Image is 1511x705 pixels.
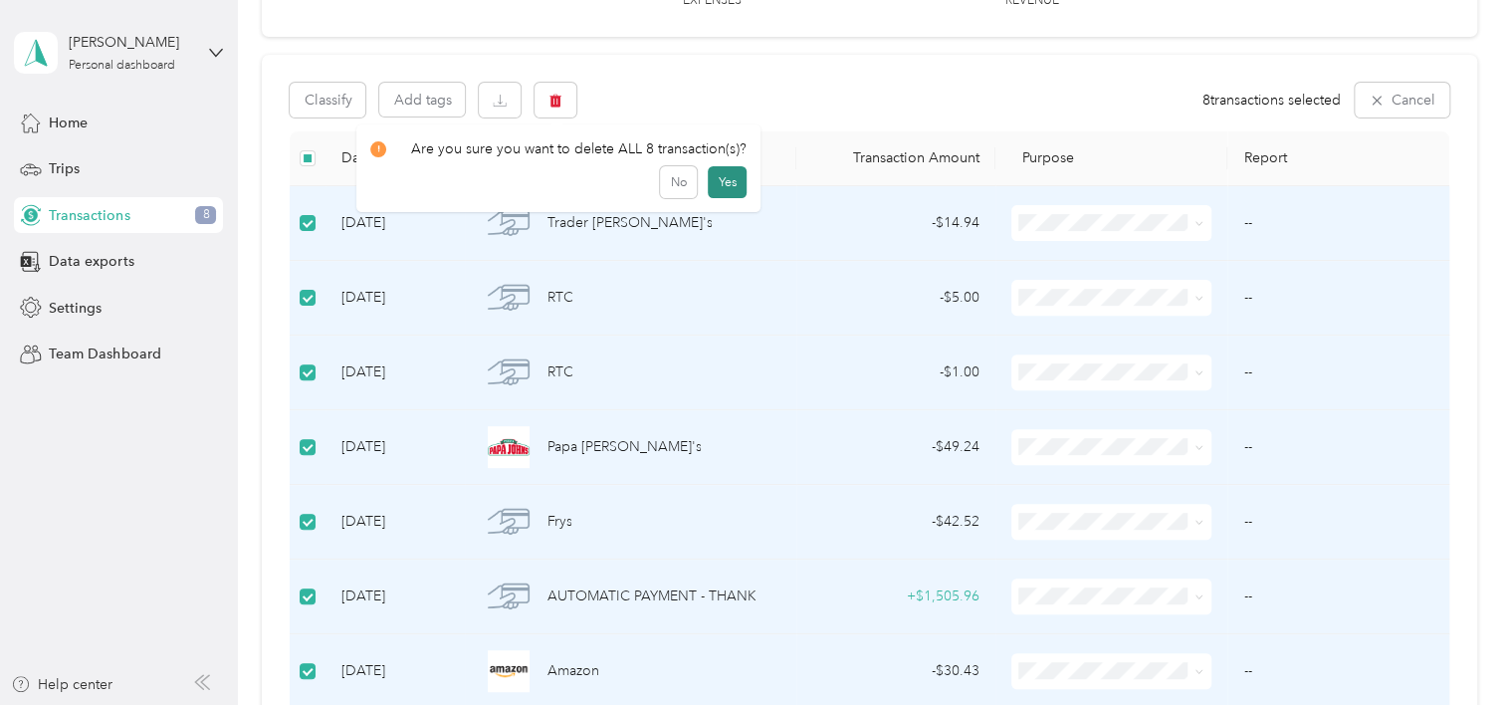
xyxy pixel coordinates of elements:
[546,212,712,234] span: Trader [PERSON_NAME]'s
[325,186,465,261] td: [DATE]
[488,426,530,468] img: Papa John's
[1227,186,1448,261] td: --
[49,158,80,179] span: Trips
[660,166,697,198] button: No
[1227,261,1448,336] td: --
[49,298,102,319] span: Settings
[1227,485,1448,560] td: --
[488,352,530,393] img: RTC
[812,212,979,234] div: - $14.94
[546,287,572,309] span: RTC
[1011,149,1074,166] span: Purpose
[812,287,979,309] div: - $5.00
[546,586,755,607] span: AUTOMATIC PAYMENT - THANK
[812,436,979,458] div: - $49.24
[546,361,572,383] span: RTC
[49,113,88,133] span: Home
[325,336,465,410] td: [DATE]
[812,586,979,607] div: + $1,505.96
[812,361,979,383] div: - $1.00
[325,485,465,560] td: [DATE]
[69,32,193,53] div: [PERSON_NAME]
[708,166,747,198] button: Yes
[488,576,530,617] img: AUTOMATIC PAYMENT - THANK
[49,205,129,226] span: Transactions
[812,660,979,682] div: - $30.43
[488,202,530,244] img: Trader Joe's
[1227,131,1448,186] th: Report
[546,436,701,458] span: Papa [PERSON_NAME]'s
[812,511,979,533] div: - $42.52
[796,131,995,186] th: Transaction Amount
[1202,90,1341,111] span: 8 transactions selected
[488,650,530,692] img: Amazon
[325,131,465,186] th: Date
[1227,560,1448,634] td: --
[488,277,530,319] img: RTC
[1227,410,1448,485] td: --
[546,660,598,682] span: Amazon
[325,410,465,485] td: [DATE]
[488,501,530,543] img: Frys
[370,138,747,159] div: Are you sure you want to delete ALL 8 transaction(s)?
[11,674,112,695] button: Help center
[1400,593,1511,705] iframe: Everlance-gr Chat Button Frame
[1355,83,1449,117] button: Cancel
[49,251,133,272] span: Data exports
[325,560,465,634] td: [DATE]
[49,344,160,364] span: Team Dashboard
[379,83,465,117] button: Add tags
[290,83,365,117] button: Classify
[546,511,571,533] span: Frys
[69,60,175,72] div: Personal dashboard
[195,206,216,224] span: 8
[325,261,465,336] td: [DATE]
[1227,336,1448,410] td: --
